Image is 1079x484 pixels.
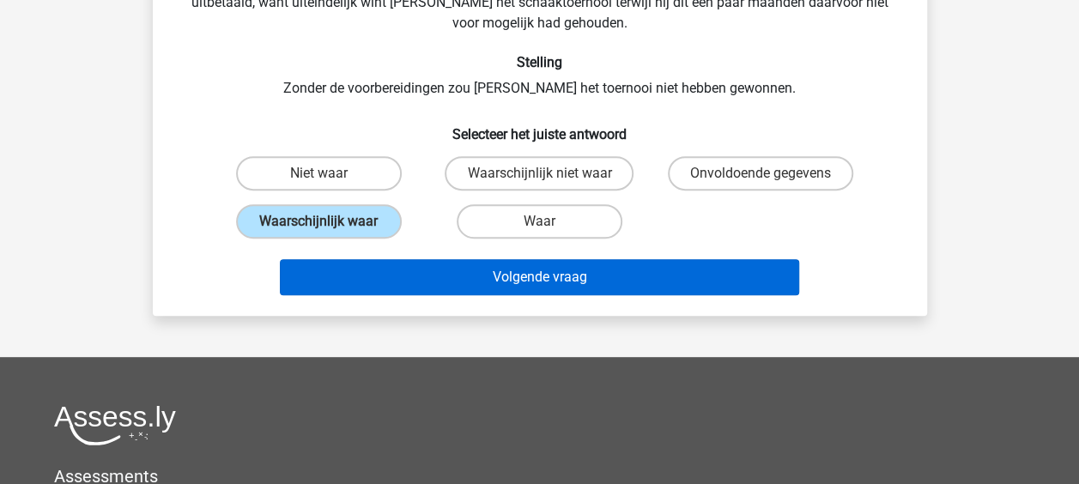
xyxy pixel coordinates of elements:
[280,259,799,295] button: Volgende vraag
[180,54,900,70] h6: Stelling
[445,156,633,191] label: Waarschijnlijk niet waar
[180,112,900,142] h6: Selecteer het juiste antwoord
[236,204,402,239] label: Waarschijnlijk waar
[668,156,853,191] label: Onvoldoende gegevens
[54,405,176,445] img: Assessly logo
[236,156,402,191] label: Niet waar
[457,204,622,239] label: Waar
